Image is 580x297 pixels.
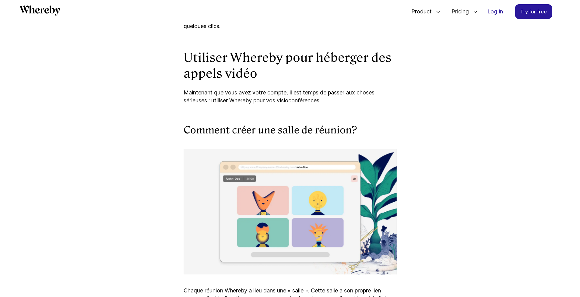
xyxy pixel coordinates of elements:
[515,4,552,19] a: Try for free
[184,124,397,137] h3: Comment créer une salle de réunion?
[19,5,60,18] a: Whereby
[184,89,397,104] p: Maintenant que vous avez votre compte, il est temps de passer aux choses sérieuses : utiliser Whe...
[19,5,60,16] svg: Whereby
[445,2,470,22] span: Pricing
[483,5,508,19] a: Log in
[184,50,397,81] h2: Utiliser Whereby pour héberger des appels vidéo
[405,2,433,22] span: Product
